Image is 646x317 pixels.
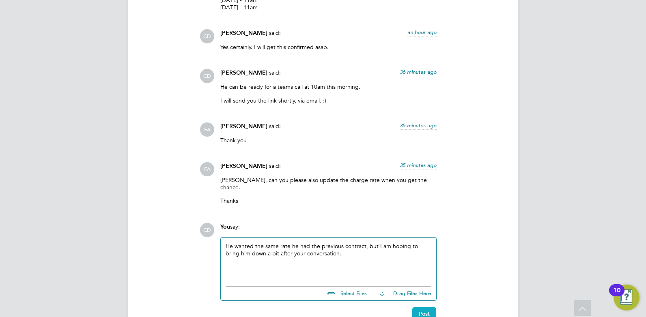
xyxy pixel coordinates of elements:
span: [PERSON_NAME] [220,69,267,76]
span: [PERSON_NAME] [220,123,267,130]
span: said: [269,69,281,76]
span: [PERSON_NAME] [220,30,267,36]
button: Drag Files Here [373,285,431,302]
p: Thanks [220,197,437,204]
div: He wanted the same rate he had the previous contract, but I am hoping to bring him down a bit aft... [226,242,431,277]
span: an hour ago [407,29,437,36]
span: CD [200,29,214,43]
span: said: [269,122,281,130]
span: You [220,223,230,230]
span: FA [200,122,214,137]
span: FA [200,162,214,176]
span: CD [200,69,214,83]
span: CD [200,223,214,237]
button: Open Resource Center, 10 new notifications [614,285,640,311]
p: I will send you the link shortly, via email. :) [220,97,437,104]
p: [PERSON_NAME], can you please also update the charge rate when you get the chance. [220,176,437,191]
span: 36 minutes ago [400,69,437,75]
span: 35 minutes ago [400,162,437,169]
p: Thank you [220,137,437,144]
div: 10 [613,290,620,301]
span: [PERSON_NAME] [220,163,267,169]
div: say: [220,223,437,237]
span: said: [269,29,281,36]
span: said: [269,162,281,169]
p: Yes certainly. I will get this confirmed asap. [220,43,437,51]
span: 35 minutes ago [400,122,437,129]
p: He can be ready for a teams call at 10am this morning. [220,83,437,90]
